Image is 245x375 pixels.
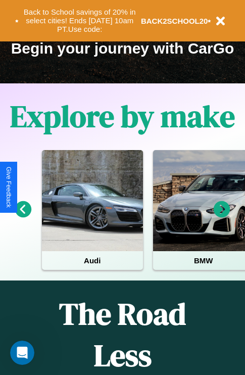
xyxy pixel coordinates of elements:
[42,251,143,270] h4: Audi
[19,5,141,36] button: Back to School savings of 20% in select cities! Ends [DATE] 10am PT.Use code:
[10,341,34,365] iframe: Intercom live chat
[141,17,208,25] b: BACK2SCHOOL20
[10,96,235,137] h1: Explore by make
[5,167,12,208] div: Give Feedback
